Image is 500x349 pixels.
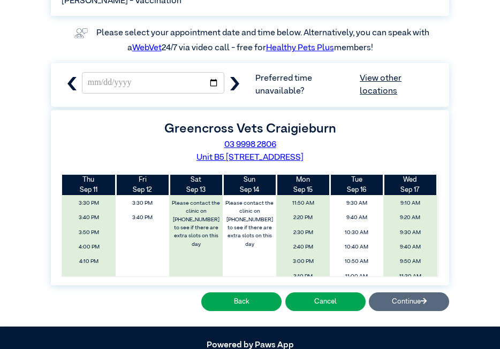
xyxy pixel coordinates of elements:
[279,255,327,268] span: 3:00 PM
[387,227,434,239] span: 9:30 AM
[224,197,276,251] label: Please contact the clinic on [PHONE_NUMBER] to see if there are extra slots on this day
[333,255,381,268] span: 10:50 AM
[333,197,381,210] span: 9:30 AM
[224,141,276,149] a: 03 9998 2806
[196,153,304,162] a: Unit B5 [STREET_ADDRESS]
[387,255,434,268] span: 9:50 AM
[279,270,327,283] span: 3:10 PM
[276,175,330,195] th: Sep 15
[387,212,434,224] span: 9:20 AM
[360,72,438,98] a: View other locations
[65,241,113,253] span: 4:00 PM
[62,175,116,195] th: Sep 11
[279,241,327,253] span: 2:40 PM
[330,175,383,195] th: Sep 16
[279,197,327,210] span: 11:50 AM
[387,270,434,283] span: 11:30 AM
[65,212,113,224] span: 3:40 PM
[65,197,113,210] span: 3:30 PM
[116,175,169,195] th: Sep 12
[387,241,434,253] span: 9:40 AM
[132,44,162,52] a: WebVet
[170,197,222,251] label: Please contact the clinic on [PHONE_NUMBER] to see if there are extra slots on this day
[333,270,381,283] span: 11:00 AM
[383,175,437,195] th: Sep 17
[279,212,327,224] span: 2:20 PM
[333,241,381,253] span: 10:40 AM
[201,292,282,311] button: Back
[65,227,113,239] span: 3:50 PM
[333,212,381,224] span: 9:40 AM
[279,227,327,239] span: 2:30 PM
[169,175,223,195] th: Sep 13
[285,292,366,311] button: Cancel
[164,122,336,135] label: Greencross Vets Craigieburn
[119,212,166,224] span: 3:40 PM
[65,255,113,268] span: 4:10 PM
[333,227,381,239] span: 10:30 AM
[255,72,438,98] span: Preferred time unavailable?
[71,25,91,42] img: vet
[223,175,276,195] th: Sep 14
[119,197,166,210] span: 3:30 PM
[266,44,334,52] a: Healthy Pets Plus
[96,29,431,52] label: Please select your appointment date and time below. Alternatively, you can speak with a 24/7 via ...
[387,197,434,210] span: 9:10 AM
